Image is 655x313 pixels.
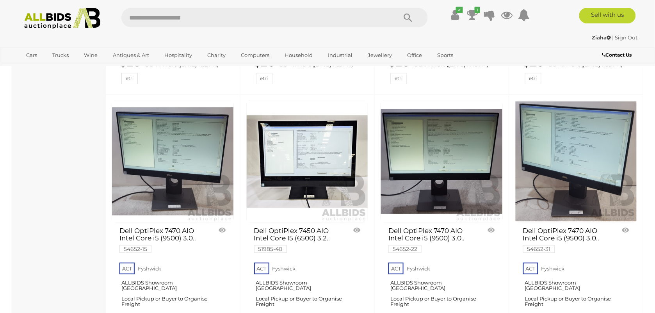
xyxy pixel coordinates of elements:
[475,7,480,13] i: 1
[21,49,42,62] a: Cars
[402,49,427,62] a: Office
[449,8,461,22] a: ✔
[159,49,197,62] a: Hospitality
[389,8,428,27] button: Search
[119,56,228,84] a: $26 5d 11h left ([DATE] 7:32 PM) etri
[363,49,397,62] a: Jewellery
[456,7,463,13] i: ✔
[79,49,103,62] a: Wine
[108,49,154,62] a: Antiques & Art
[612,34,614,41] span: |
[615,34,638,41] a: Sign Out
[388,56,497,84] a: $26 5d 11h left ([DATE] 7:46 PM) etri
[515,101,637,223] a: Dell OptiPlex 7470 AIO Intel Core i5 (9500) 3.00GHz-4.40GHz 6-Core CPU 23.8-Inch Touchscreen All-...
[466,8,478,22] a: 1
[592,34,612,41] a: Ziaha
[112,101,234,223] a: Dell OptiPlex 7470 AIO Intel Core i5 (9500) 3.00GHz-4.40GHz 6-Core CPU 23.8-Inch Touchscreen All-...
[602,51,634,59] a: Contact Us
[119,227,210,252] a: Dell OptiPlex 7470 AIO Intel Core i5 (9500) 3.0.. 54652-15
[254,227,345,252] a: Dell OptiPlex 7450 AIO Intel Core I5 (6500) 3.2.. 51985-40
[254,56,363,84] a: $26 5d 11h left ([DATE] 7:33 PM) etri
[47,49,74,62] a: Trucks
[20,8,105,29] img: Allbids.com.au
[279,49,318,62] a: Household
[602,52,632,58] b: Contact Us
[523,227,614,252] a: Dell OptiPlex 7470 AIO Intel Core i5 (9500) 3.0.. 54652-31
[236,49,274,62] a: Computers
[388,227,479,252] a: Dell OptiPlex 7470 AIO Intel Core i5 (9500) 3.0.. 54652-22
[579,8,636,23] a: Sell with us
[432,49,458,62] a: Sports
[381,101,503,223] a: Dell OptiPlex 7470 AIO Intel Core i5 (9500) 3.00GHz-4.40GHz 6-Core CPU 23.8-Inch Touchscreen All-...
[592,34,611,41] strong: Ziaha
[523,56,632,84] a: $26 5d 11h left ([DATE] 7:50 PM) etri
[202,49,231,62] a: Charity
[246,101,368,223] a: Dell OptiPlex 7450 AIO Intel Core I5 (6500) 3.20GHz-3.60GHz 4-Core CPU 23-Inch Touchscreen All-in...
[323,49,358,62] a: Industrial
[21,62,87,75] a: [GEOGRAPHIC_DATA]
